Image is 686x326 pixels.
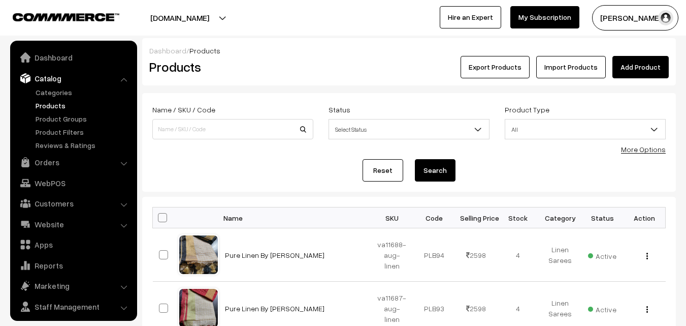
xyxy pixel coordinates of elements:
[115,5,245,31] button: [DOMAIN_NAME]
[152,104,215,115] label: Name / SKU / Code
[13,69,134,87] a: Catalog
[33,100,134,111] a: Products
[149,46,186,55] a: Dashboard
[505,119,666,139] span: All
[329,121,489,138] span: Select Status
[497,228,539,282] td: 4
[363,159,403,182] a: Reset
[510,6,579,28] a: My Subscription
[624,208,666,228] th: Action
[219,208,371,228] th: Name
[455,208,497,228] th: Selling Price
[13,153,134,171] a: Orders
[13,174,134,192] a: WebPOS
[621,145,666,154] a: More Options
[33,87,134,98] a: Categories
[13,298,134,316] a: Staff Management
[646,253,648,259] img: Menu
[413,228,455,282] td: PLB94
[225,251,324,259] a: Pure Linen By [PERSON_NAME]
[505,104,549,115] label: Product Type
[415,159,455,182] button: Search
[13,215,134,233] a: Website
[13,277,134,295] a: Marketing
[149,45,669,56] div: /
[33,127,134,137] a: Product Filters
[461,56,530,78] button: Export Products
[581,208,624,228] th: Status
[152,119,313,139] input: Name / SKU / Code
[413,208,455,228] th: Code
[371,228,413,282] td: va11688-aug-linen
[539,228,581,282] td: Linen Sarees
[33,140,134,151] a: Reviews & Ratings
[646,306,648,313] img: Menu
[658,10,673,25] img: user
[536,56,606,78] a: Import Products
[371,208,413,228] th: SKU
[455,228,497,282] td: 2598
[13,13,119,21] img: COMMMERCE
[189,46,220,55] span: Products
[612,56,669,78] a: Add Product
[13,194,134,213] a: Customers
[329,104,350,115] label: Status
[13,256,134,275] a: Reports
[13,48,134,67] a: Dashboard
[33,113,134,124] a: Product Groups
[440,6,501,28] a: Hire an Expert
[329,119,489,139] span: Select Status
[149,59,312,75] h2: Products
[505,121,665,138] span: All
[13,235,134,254] a: Apps
[225,304,324,313] a: Pure Linen By [PERSON_NAME]
[497,208,539,228] th: Stock
[592,5,678,31] button: [PERSON_NAME]
[539,208,581,228] th: Category
[588,248,616,261] span: Active
[588,302,616,315] span: Active
[13,10,102,22] a: COMMMERCE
